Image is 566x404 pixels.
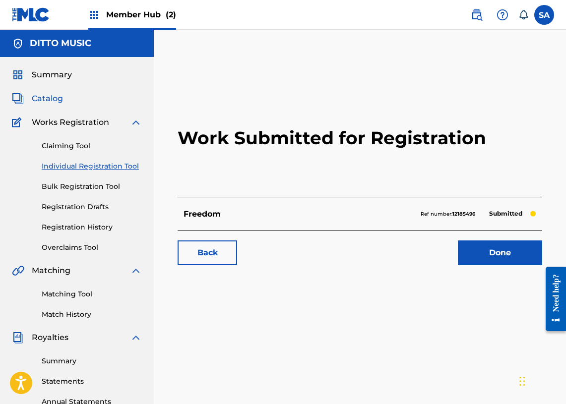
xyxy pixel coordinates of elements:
a: Individual Registration Tool [42,161,142,172]
a: Registration Drafts [42,202,142,212]
a: Done [458,240,542,265]
img: Matching [12,265,24,277]
a: Public Search [467,5,487,25]
a: Overclaims Tool [42,242,142,253]
div: Drag [519,366,525,396]
img: Royalties [12,332,24,344]
img: search [471,9,483,21]
a: Matching Tool [42,289,142,299]
a: Summary [42,356,142,366]
img: expand [130,116,142,128]
img: expand [130,332,142,344]
span: (2) [166,10,176,19]
div: Notifications [518,10,528,20]
a: Back [178,240,237,265]
a: Bulk Registration Tool [42,181,142,192]
span: Catalog [32,93,63,105]
img: Summary [12,69,24,81]
span: Member Hub [106,9,176,20]
p: Submitted [484,207,527,221]
img: MLC Logo [12,7,50,22]
h5: DITTO MUSIC [30,38,91,49]
img: Top Rightsholders [88,9,100,21]
a: CatalogCatalog [12,93,63,105]
p: Freedom [184,208,221,220]
img: Works Registration [12,116,25,128]
span: Works Registration [32,116,109,128]
h2: Work Submitted for Registration [178,79,542,197]
a: SummarySummary [12,69,72,81]
img: Catalog [12,93,24,105]
a: Match History [42,309,142,320]
p: Ref number: [421,210,475,219]
span: Royalties [32,332,68,344]
img: help [497,9,508,21]
img: Accounts [12,38,24,50]
strong: 12185496 [452,211,475,217]
iframe: Chat Widget [516,356,566,404]
a: Statements [42,376,142,387]
span: Matching [32,265,70,277]
a: Registration History [42,222,142,232]
iframe: Resource Center [538,259,566,339]
div: User Menu [534,5,554,25]
img: expand [130,265,142,277]
div: Help [493,5,512,25]
a: Claiming Tool [42,141,142,151]
span: Summary [32,69,72,81]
